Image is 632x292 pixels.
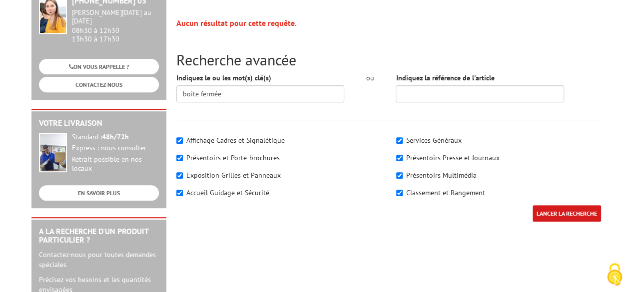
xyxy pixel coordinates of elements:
[406,188,485,197] label: Classement et Rangement
[72,8,159,43] div: 08h30 à 12h30 13h30 à 17h30
[406,153,500,162] label: Présentoirs Presse et Journaux
[176,172,183,179] input: Exposition Grilles et Panneaux
[176,137,183,144] input: Affichage Cadres et Signalétique
[396,137,403,144] input: Services Généraux
[39,59,159,74] a: ON VOUS RAPPELLE ?
[597,258,632,292] button: Cookies (fenêtre modale)
[406,171,477,180] label: Présentoirs Multimédia
[102,132,129,141] strong: 48h/72h
[72,8,159,25] div: [PERSON_NAME][DATE] au [DATE]
[72,155,159,173] div: Retrait possible en nos locaux
[406,136,462,145] label: Services Généraux
[39,250,159,270] p: Contactez-nous pour toutes demandes spéciales
[39,133,67,172] img: widget-livraison.jpg
[176,190,183,196] input: Accueil Guidage et Sécurité
[396,155,403,161] input: Présentoirs Presse et Journaux
[602,262,627,287] img: Cookies (fenêtre modale)
[39,227,159,245] h2: A la recherche d'un produit particulier ?
[39,77,159,92] a: CONTACTEZ-NOUS
[359,73,381,83] div: ou
[533,205,601,222] input: LANCER LA RECHERCHE
[396,73,494,83] label: Indiquez la référence de l'article
[39,119,159,128] h2: Votre livraison
[396,190,403,196] input: Classement et Rangement
[186,153,280,162] label: Présentoirs et Porte-brochures
[176,73,271,83] label: Indiquez le ou les mot(s) clé(s)
[176,155,183,161] input: Présentoirs et Porte-brochures
[186,171,281,180] label: Exposition Grilles et Panneaux
[186,188,269,197] label: Accueil Guidage et Sécurité
[72,133,159,142] div: Standard :
[72,144,159,153] div: Express : nous consulter
[176,18,297,28] strong: Aucun résultat pour cette requête.
[396,172,403,179] input: Présentoirs Multimédia
[39,185,159,201] a: EN SAVOIR PLUS
[176,51,601,68] h2: Recherche avancée
[186,136,285,145] label: Affichage Cadres et Signalétique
